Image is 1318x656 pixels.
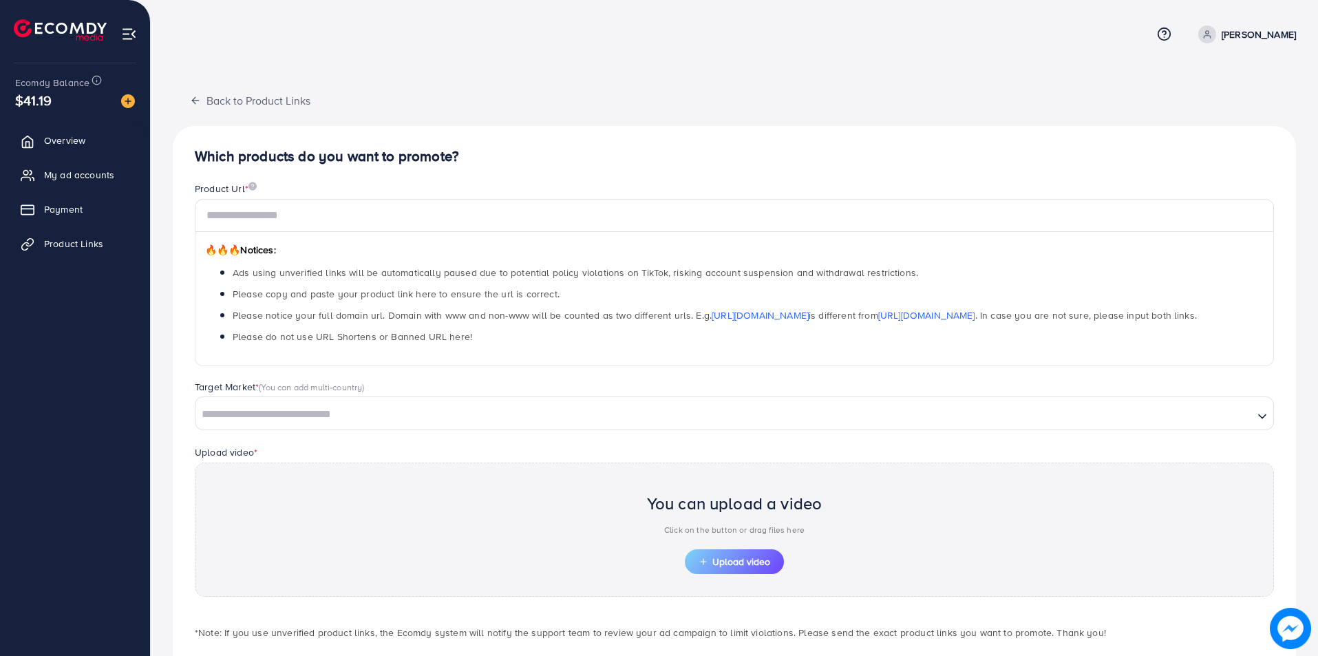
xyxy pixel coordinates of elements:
[195,182,257,195] label: Product Url
[699,557,770,567] span: Upload video
[44,134,85,147] span: Overview
[44,202,83,216] span: Payment
[878,308,975,322] a: [URL][DOMAIN_NAME]
[248,182,257,191] img: image
[195,380,365,394] label: Target Market
[1193,25,1296,43] a: [PERSON_NAME]
[14,19,107,41] img: logo
[233,287,560,301] span: Please copy and paste your product link here to ensure the url is correct.
[647,494,822,514] h2: You can upload a video
[195,445,257,459] label: Upload video
[205,243,240,257] span: 🔥🔥🔥
[1222,26,1296,43] p: [PERSON_NAME]
[195,396,1274,430] div: Search for option
[1270,608,1311,649] img: image
[195,148,1274,165] h4: Which products do you want to promote?
[195,624,1274,641] p: *Note: If you use unverified product links, the Ecomdy system will notify the support team to rev...
[15,90,52,110] span: $41.19
[233,308,1197,322] span: Please notice your full domain url. Domain with www and non-www will be counted as two different ...
[44,168,114,182] span: My ad accounts
[10,230,140,257] a: Product Links
[259,381,364,393] span: (You can add multi-country)
[233,266,918,279] span: Ads using unverified links will be automatically paused due to potential policy violations on Tik...
[121,94,135,108] img: image
[197,404,1252,425] input: Search for option
[712,308,809,322] a: [URL][DOMAIN_NAME]
[44,237,103,251] span: Product Links
[15,76,89,89] span: Ecomdy Balance
[10,161,140,189] a: My ad accounts
[173,85,328,115] button: Back to Product Links
[121,26,137,42] img: menu
[205,243,276,257] span: Notices:
[10,127,140,154] a: Overview
[10,195,140,223] a: Payment
[647,522,822,538] p: Click on the button or drag files here
[233,330,472,343] span: Please do not use URL Shortens or Banned URL here!
[685,549,784,574] button: Upload video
